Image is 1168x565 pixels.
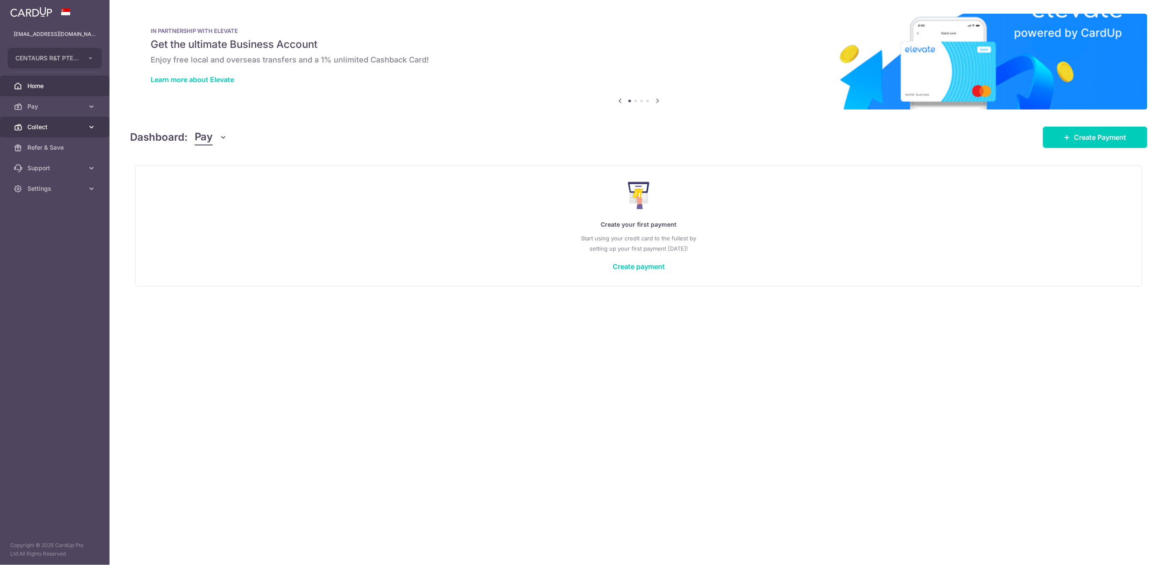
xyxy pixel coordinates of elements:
img: Renovation banner [130,14,1147,109]
p: [EMAIL_ADDRESS][DOMAIN_NAME] [14,30,96,38]
span: Create Payment [1074,132,1126,142]
p: IN PARTNERSHIP WITH ELEVATE [151,27,1127,34]
img: CardUp [10,7,52,17]
a: Create Payment [1043,127,1147,148]
span: Pay [27,102,84,111]
span: Home [27,82,84,90]
h6: Enjoy free local and overseas transfers and a 1% unlimited Cashback Card! [151,55,1127,65]
p: Create your first payment [153,219,1125,230]
button: CENTAURS R&T PTE. LTD. [8,48,102,68]
button: Pay [195,129,228,145]
span: Refer & Save [27,143,84,152]
h4: Dashboard: [130,130,188,145]
img: Make Payment [628,182,650,209]
p: Start using your credit card to the fullest by setting up your first payment [DATE]! [153,233,1125,254]
a: Learn more about Elevate [151,75,234,84]
span: Pay [195,129,213,145]
span: Support [27,164,84,172]
span: Settings [27,184,84,193]
h5: Get the ultimate Business Account [151,38,1127,51]
a: Create payment [613,262,665,271]
span: Collect [27,123,84,131]
span: Help [19,6,37,14]
span: CENTAURS R&T PTE. LTD. [15,54,79,62]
